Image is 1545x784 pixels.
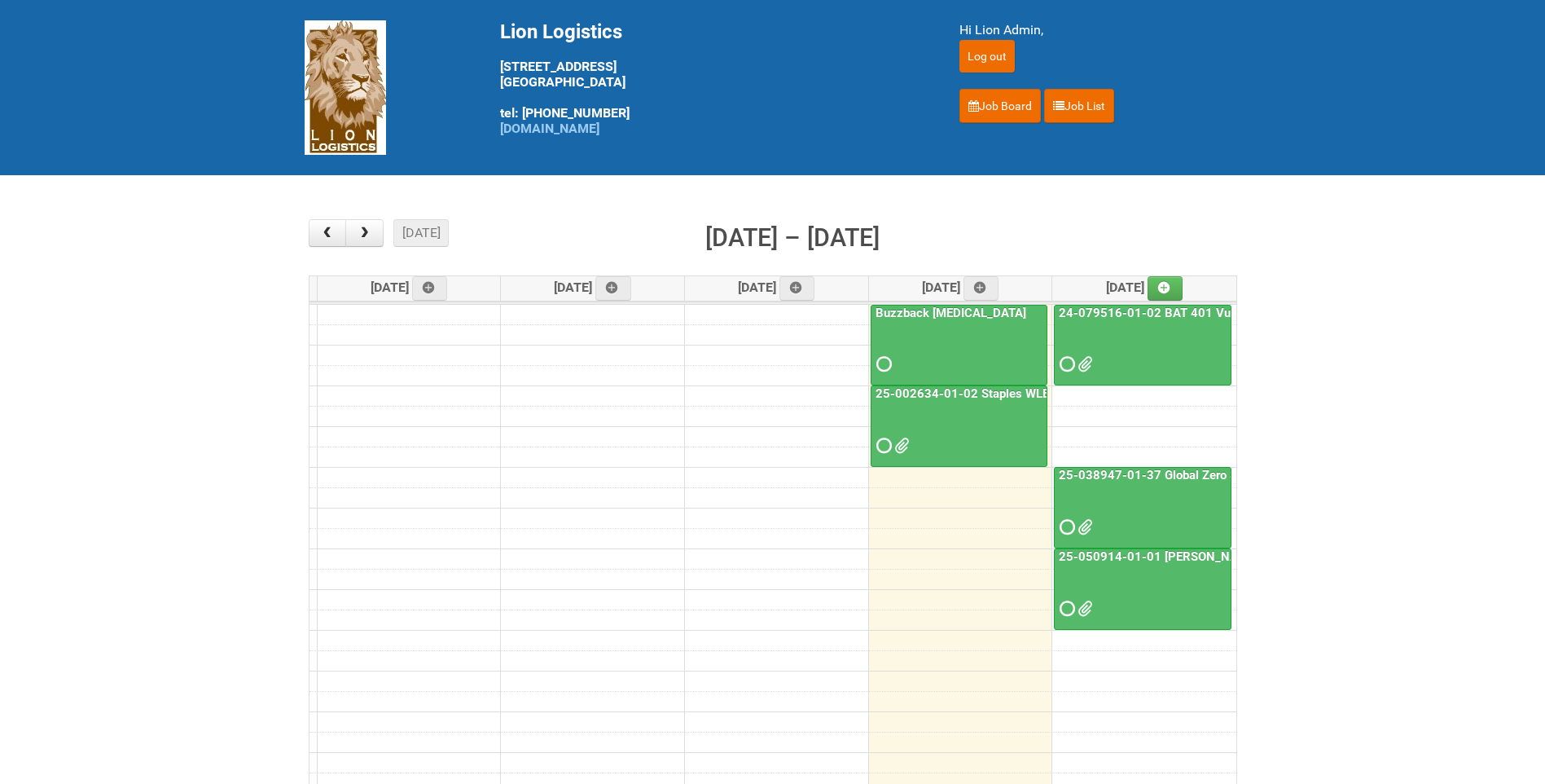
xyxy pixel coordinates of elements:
span: Requested [876,359,888,370]
a: Job Board [959,89,1041,123]
span: GROUP 1001.jpg MOR 25-002634-01-02 - 8th Mailing.xlsm Staples Mailing - September Addresses Lion.... [894,440,906,451]
a: 25-002634-01-02 Staples WLE 2025 Community - 8th Mailing [871,385,1047,467]
a: 24-079516-01-02 BAT 401 Vuse Box RCT [1056,306,1298,320]
button: [DATE] [393,219,449,247]
img: Lion Logistics [305,20,386,155]
span: Requested [1060,359,1071,370]
span: 24-079516-01-02 - LPF.xlsx RAIBAT Vuse Pro Box RCT Study - Pregnancy Test Letter - 11JUL2025.pdf ... [1078,359,1089,370]
span: Lion Logistics [500,20,622,43]
input: Log out [959,40,1015,73]
a: 25-038947-01-37 Global Zero Sugar Tea Test [1056,468,1315,482]
a: 25-050914-01-01 [PERSON_NAME] C&U [1054,548,1231,630]
a: Add an event [779,276,815,301]
a: Add an event [963,276,999,301]
div: Hi Lion Admin, [959,20,1241,40]
span: Requested [876,440,888,451]
h2: [DATE] – [DATE] [705,219,880,257]
span: MOR 25-050914-01-01 - Codes CDS.xlsm MOR 25-050914-01-01 - Code G.xlsm 25050914 Baxter Code SCD L... [1078,603,1089,614]
a: Add an event [412,276,448,301]
span: [DATE] [371,280,448,295]
a: Job List [1044,89,1114,123]
a: Add an event [1148,276,1183,301]
a: Buzzback [MEDICAL_DATA] [872,306,1029,320]
a: Buzzback [MEDICAL_DATA] [871,305,1047,386]
span: [DATE] [922,280,999,295]
a: 25-038947-01-37 Global Zero Sugar Tea Test [1054,467,1231,548]
span: Requested [1060,603,1071,614]
span: [DATE] [738,280,815,295]
span: [DATE] [554,280,631,295]
a: 25-050914-01-01 [PERSON_NAME] C&U [1056,549,1289,564]
a: 24-079516-01-02 BAT 401 Vuse Box RCT [1054,305,1231,386]
a: 25-002634-01-02 Staples WLE 2025 Community - 8th Mailing [872,386,1224,401]
span: 25-038947-01-37 Global Zero Sugar Tea Test - LPF.xlsx Green Tea Jasmine Honey.pdf Green Tea Yuzu.... [1078,522,1089,533]
span: Requested [1060,522,1071,533]
a: [DOMAIN_NAME] [500,121,599,136]
div: [STREET_ADDRESS] [GEOGRAPHIC_DATA] tel: [PHONE_NUMBER] [500,20,919,136]
a: Lion Logistics [305,79,386,95]
a: Add an event [595,276,631,301]
span: [DATE] [1106,280,1183,295]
